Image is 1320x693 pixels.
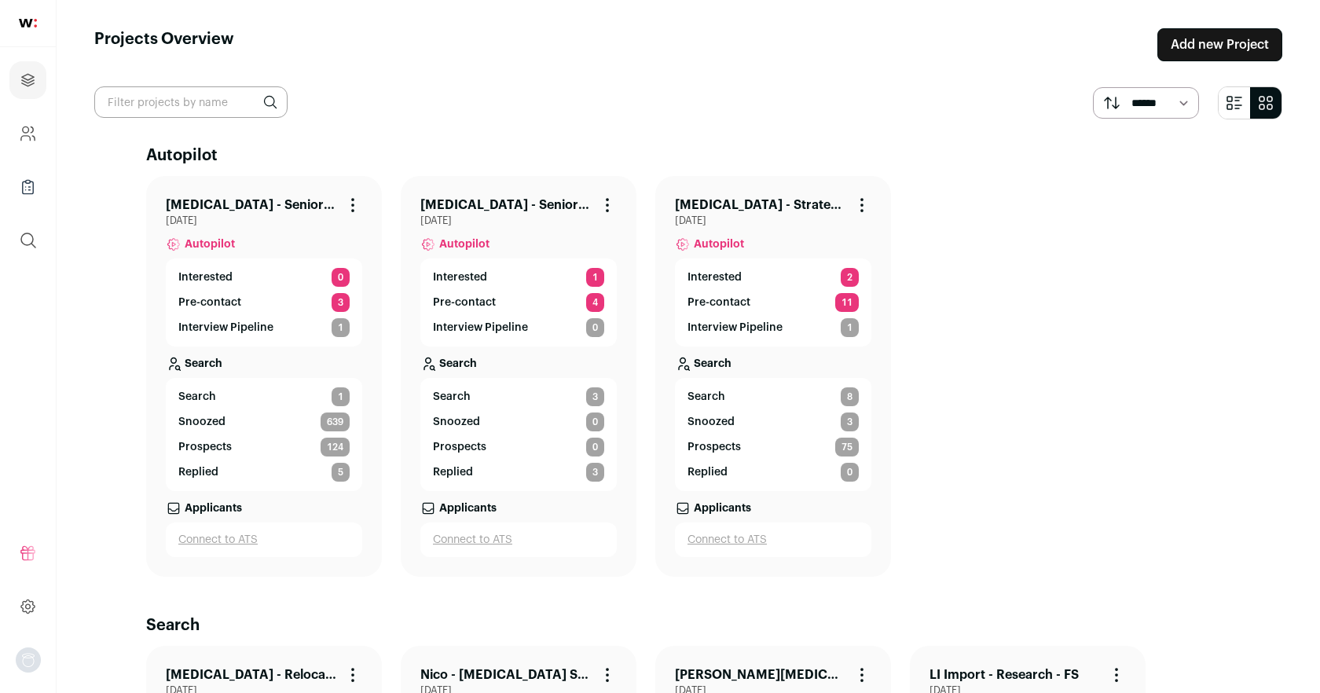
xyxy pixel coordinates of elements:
[433,293,604,312] a: Pre-contact 4
[178,293,350,312] a: Pre-contact 3
[675,346,871,378] a: Search
[433,532,604,548] a: Connect to ATS
[433,464,473,480] p: Replied
[598,665,617,684] button: Project Actions
[166,346,362,378] a: Search
[178,318,350,337] a: Interview Pipeline 1
[433,320,528,335] p: Interview Pipeline
[321,412,350,431] span: 639
[433,295,496,310] p: Pre-contact
[94,28,234,61] h1: Projects Overview
[166,227,362,258] a: Autopilot
[166,665,337,684] a: [MEDICAL_DATA] - Relocators
[687,414,735,430] p: Snoozed
[178,387,350,406] a: Search 1
[433,389,471,405] span: Search
[420,227,617,258] a: Autopilot
[178,320,273,335] p: Interview Pipeline
[586,463,604,482] span: 3
[9,61,46,99] a: Projects
[841,463,859,482] span: 0
[687,439,741,455] p: Prospects
[694,500,751,516] p: Applicants
[439,500,497,516] p: Applicants
[178,269,233,285] p: Interested
[687,412,859,431] a: Snoozed 3
[433,268,604,287] a: Interested 1
[687,268,859,287] a: Interested 2
[598,196,617,214] button: Project Actions
[185,356,222,372] p: Search
[16,647,41,673] img: nopic.png
[687,438,859,456] a: Prospects 75
[420,491,617,522] a: Applicants
[332,463,350,482] span: 5
[687,532,859,548] a: Connect to ATS
[675,196,846,214] a: [MEDICAL_DATA] - Strategic Account Executive
[332,387,350,406] span: 1
[694,236,744,252] span: Autopilot
[687,464,728,480] p: Replied
[675,227,871,258] a: Autopilot
[687,320,783,335] p: Interview Pipeline
[687,463,859,482] a: Replied 0
[178,389,216,405] span: Search
[439,236,489,252] span: Autopilot
[586,412,604,431] span: 0
[178,295,241,310] p: Pre-contact
[687,269,742,285] p: Interested
[166,214,362,227] span: [DATE]
[94,86,288,118] input: Filter projects by name
[841,412,859,431] span: 3
[332,318,350,337] span: 1
[178,464,218,480] p: Replied
[675,214,871,227] span: [DATE]
[433,438,604,456] a: Prospects 0
[146,614,1230,636] h2: Search
[19,19,37,27] img: wellfound-shorthand-0d5821cbd27db2630d0214b213865d53afaa358527fdda9d0ea32b1df1b89c2c.svg
[178,439,232,455] p: Prospects
[841,387,859,406] span: 8
[841,318,859,337] span: 1
[185,236,235,252] span: Autopilot
[433,387,604,406] a: Search 3
[146,145,1230,167] h2: Autopilot
[586,318,604,337] span: 0
[332,268,350,287] span: 0
[178,412,350,431] a: Snoozed 639
[343,196,362,214] button: Project Actions
[687,318,859,337] a: Interview Pipeline 1
[433,318,604,337] a: Interview Pipeline 0
[586,268,604,287] span: 1
[835,293,859,312] span: 11
[321,438,350,456] span: 124
[420,214,617,227] span: [DATE]
[687,295,750,310] p: Pre-contact
[687,387,859,406] a: Search 8
[439,356,477,372] p: Search
[675,665,846,684] a: [PERSON_NAME][MEDICAL_DATA] SWE
[166,491,362,522] a: Applicants
[433,463,604,482] a: Replied 3
[586,438,604,456] span: 0
[420,665,592,684] a: Nico - [MEDICAL_DATA] SWE (BE-FS)
[1157,28,1282,61] a: Add new Project
[433,269,487,285] p: Interested
[433,412,604,431] a: Snoozed 0
[835,438,859,456] span: 75
[16,647,41,673] button: Open dropdown
[433,414,480,430] p: Snoozed
[675,491,871,522] a: Applicants
[852,196,871,214] button: Project Actions
[841,268,859,287] span: 2
[9,115,46,152] a: Company and ATS Settings
[586,293,604,312] span: 4
[178,268,350,287] a: Interested 0
[343,665,362,684] button: Project Actions
[852,665,871,684] button: Project Actions
[586,387,604,406] span: 3
[687,293,859,312] a: Pre-contact 11
[185,500,242,516] p: Applicants
[332,293,350,312] span: 3
[929,665,1079,684] a: LI Import - Research - FS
